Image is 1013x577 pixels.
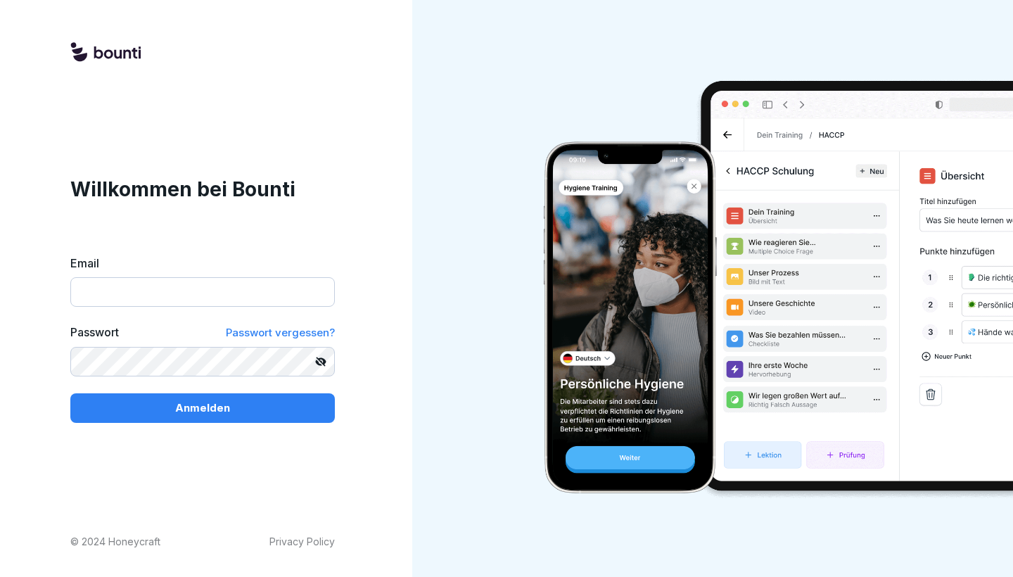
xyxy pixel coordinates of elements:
[70,534,160,549] p: © 2024 Honeycraft
[70,324,119,341] label: Passwort
[226,324,335,341] a: Passwort vergessen?
[70,393,335,423] button: Anmelden
[226,326,335,339] span: Passwort vergessen?
[70,255,335,272] label: Email
[70,42,141,63] img: logo.svg
[70,175,335,204] h1: Willkommen bei Bounti
[269,534,335,549] a: Privacy Policy
[175,400,230,416] p: Anmelden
